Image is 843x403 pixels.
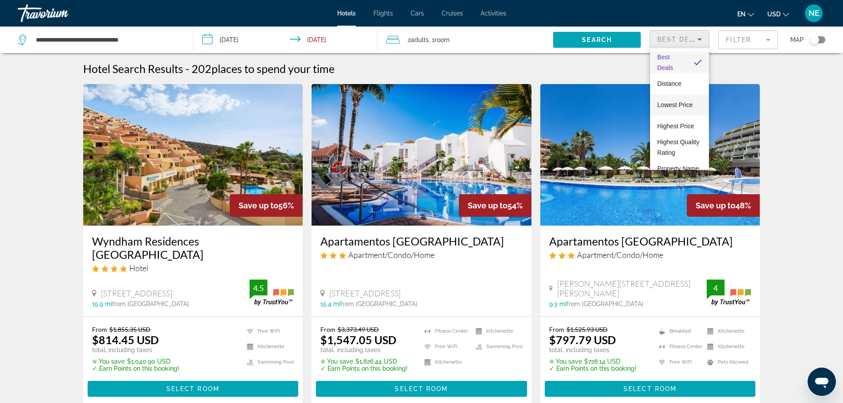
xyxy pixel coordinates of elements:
div: Sort by [650,48,709,170]
span: Lowest Price [657,101,693,108]
span: Highest Price [657,123,694,130]
span: Highest Quality Rating [657,138,699,156]
span: Property Name [657,165,699,172]
span: Distance [657,80,681,87]
span: Best Deals [657,54,673,71]
iframe: Buton lansare fereastră mesagerie [808,368,836,396]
